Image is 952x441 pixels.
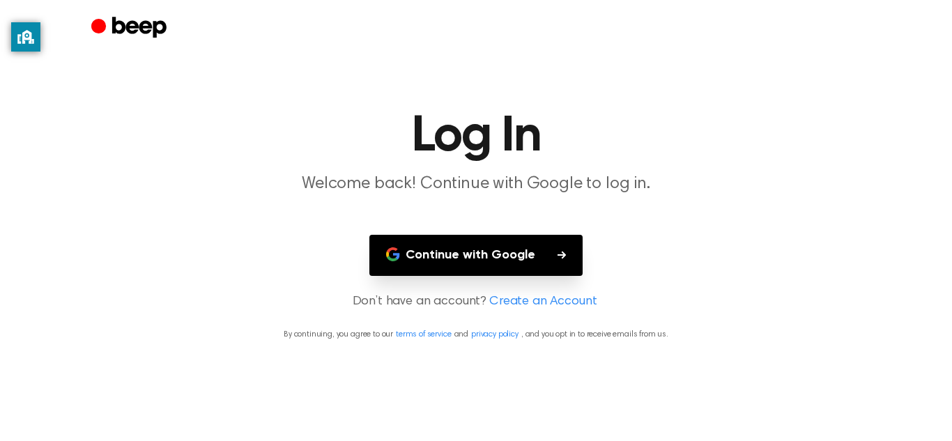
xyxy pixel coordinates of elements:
[471,330,519,339] a: privacy policy
[17,293,935,311] p: Don’t have an account?
[396,330,451,339] a: terms of service
[11,22,40,52] button: privacy banner
[119,111,833,162] h1: Log In
[369,235,583,276] button: Continue with Google
[208,173,744,196] p: Welcome back! Continue with Google to log in.
[17,328,935,341] p: By continuing, you agree to our and , and you opt in to receive emails from us.
[489,293,597,311] a: Create an Account
[91,15,170,42] a: Beep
